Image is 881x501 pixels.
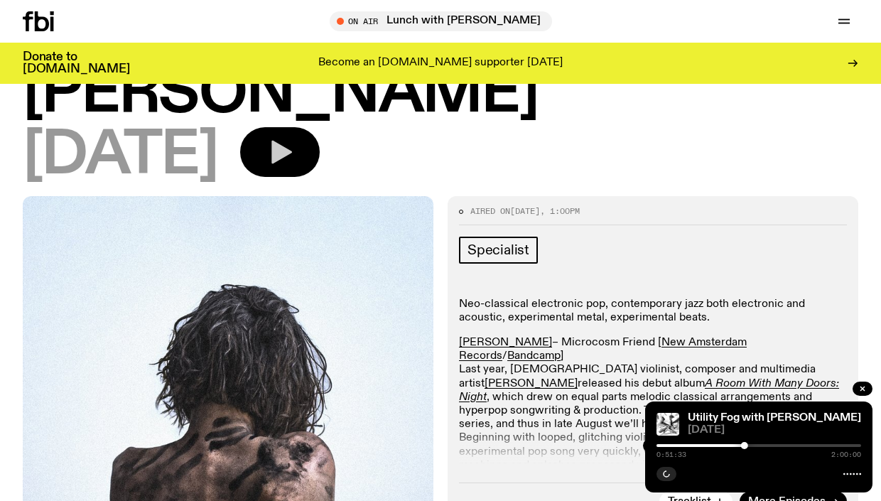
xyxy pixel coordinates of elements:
a: Bandcamp [507,350,561,362]
span: 2:00:00 [831,451,861,458]
p: Become an [DOMAIN_NAME] supporter [DATE] [318,57,563,70]
span: [DATE] [510,205,540,217]
span: , 1:00pm [540,205,580,217]
a: Utility Fog with [PERSON_NAME] [688,412,861,424]
span: [DATE] [688,425,861,436]
img: Cover to Slikback's album Attrition [656,413,679,436]
button: On AirLunch with [PERSON_NAME] [330,11,552,31]
span: Specialist [467,242,529,258]
p: – Microcosm Friend [ / ] Last year, [DEMOGRAPHIC_DATA] violinist, composer and multimedia artist ... [459,336,847,486]
h3: Donate to [DOMAIN_NAME] [23,51,130,75]
a: Specialist [459,237,538,264]
a: A Room With Many Doors: Night [459,378,839,403]
span: Aired on [470,205,510,217]
span: 0:51:33 [656,451,686,458]
a: [PERSON_NAME] [485,378,578,389]
p: Neo-classical electronic pop, contemporary jazz both electronic and acoustic, experimental metal,... [459,298,847,325]
a: [PERSON_NAME] [459,337,552,348]
span: [DATE] [23,127,217,185]
h1: Utility Fog with [PERSON_NAME] [23,8,858,123]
